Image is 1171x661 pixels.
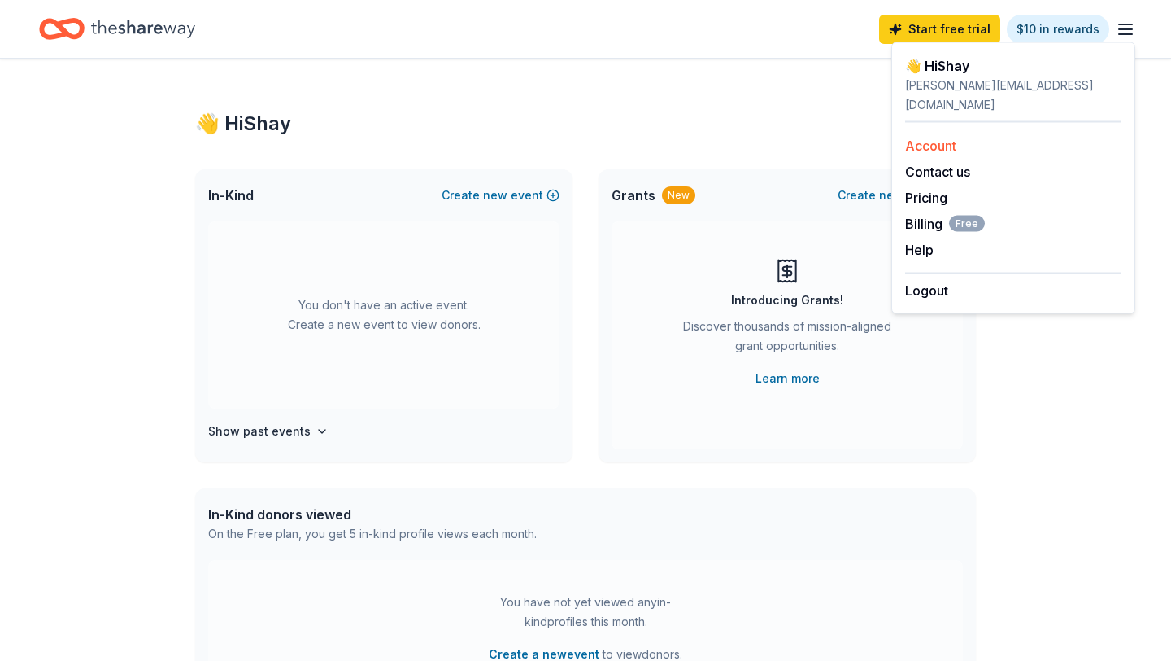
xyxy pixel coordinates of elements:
h4: Show past events [208,422,311,441]
div: Discover thousands of mission-aligned grant opportunities. [677,317,898,362]
a: Start free trial [879,15,1000,44]
div: On the Free plan, you get 5 in-kind profile views each month. [208,524,537,544]
span: new [879,186,903,205]
span: In-Kind [208,186,254,205]
div: [PERSON_NAME][EMAIL_ADDRESS][DOMAIN_NAME] [905,76,1121,115]
button: Logout [905,281,948,300]
a: Home [39,10,195,48]
div: New [662,186,695,204]
a: Account [905,138,956,154]
div: You don't have an active event. Create a new event to view donors. [208,221,559,409]
a: Learn more [755,369,820,388]
a: $10 in rewards [1007,15,1109,44]
a: Pricing [905,190,947,206]
div: You have not yet viewed any in-kind profiles this month. [484,593,687,632]
span: Grants [612,186,655,205]
span: new [483,186,507,205]
button: Show past events [208,422,329,441]
div: Introducing Grants! [731,291,843,310]
span: Free [949,216,985,232]
button: BillingFree [905,214,985,234]
div: 👋 Hi Shay [905,56,1121,76]
div: In-Kind donors viewed [208,505,537,524]
button: Contact us [905,162,970,182]
div: 👋 Hi Shay [195,111,976,137]
button: Createnewevent [442,186,559,205]
button: Createnewproject [838,186,963,205]
span: Billing [905,214,985,234]
button: Help [905,240,934,260]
